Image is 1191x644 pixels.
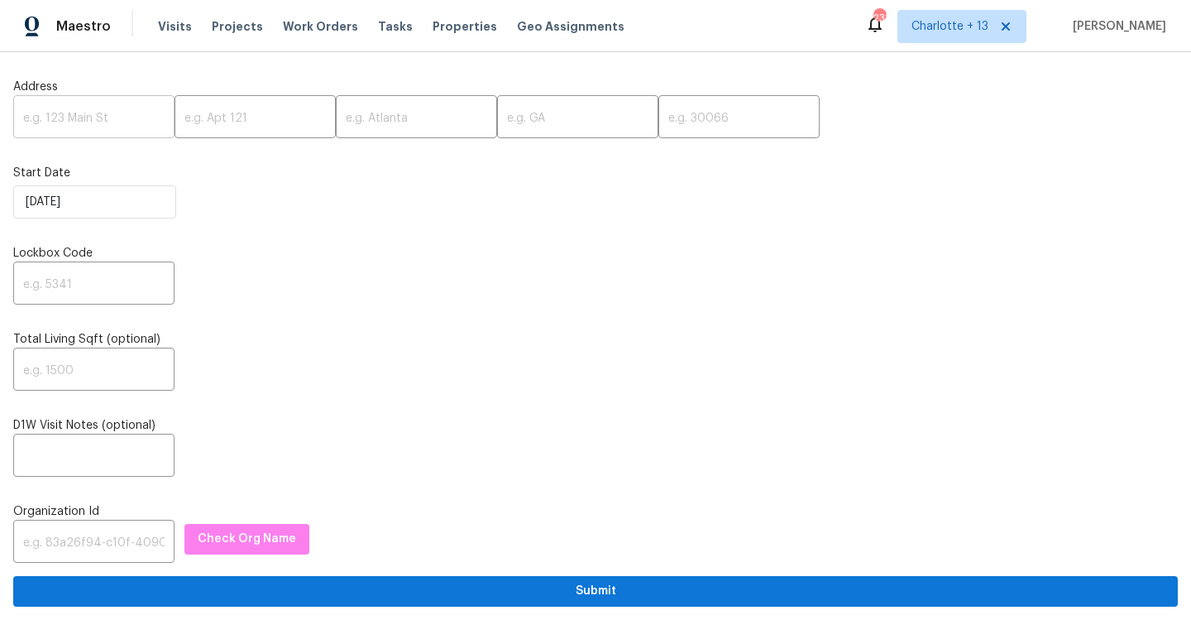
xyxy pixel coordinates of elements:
[517,18,624,35] span: Geo Assignments
[198,529,296,550] span: Check Org Name
[433,18,497,35] span: Properties
[184,524,309,555] button: Check Org Name
[378,21,413,32] span: Tasks
[13,352,175,391] input: e.g. 1500
[13,576,1178,607] button: Submit
[911,18,988,35] span: Charlotte + 13
[13,503,1178,520] label: Organization Id
[13,79,1178,95] label: Address
[212,18,263,35] span: Projects
[336,99,497,138] input: e.g. Atlanta
[13,417,1178,434] label: D1W Visit Notes (optional)
[13,185,176,219] input: M/D/YYYY
[873,10,885,26] div: 233
[13,165,1178,181] label: Start Date
[56,18,111,35] span: Maestro
[658,99,820,138] input: e.g. 30066
[13,99,175,138] input: e.g. 123 Main St
[13,331,1178,348] label: Total Living Sqft (optional)
[158,18,192,35] span: Visits
[13,524,175,563] input: e.g. 83a26f94-c10f-4090-9774-6139d7b9c16c
[497,99,658,138] input: e.g. GA
[26,581,1165,602] span: Submit
[283,18,358,35] span: Work Orders
[13,266,175,305] input: e.g. 5341
[13,245,1178,262] label: Lockbox Code
[175,99,336,138] input: e.g. Apt 121
[1066,18,1166,35] span: [PERSON_NAME]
